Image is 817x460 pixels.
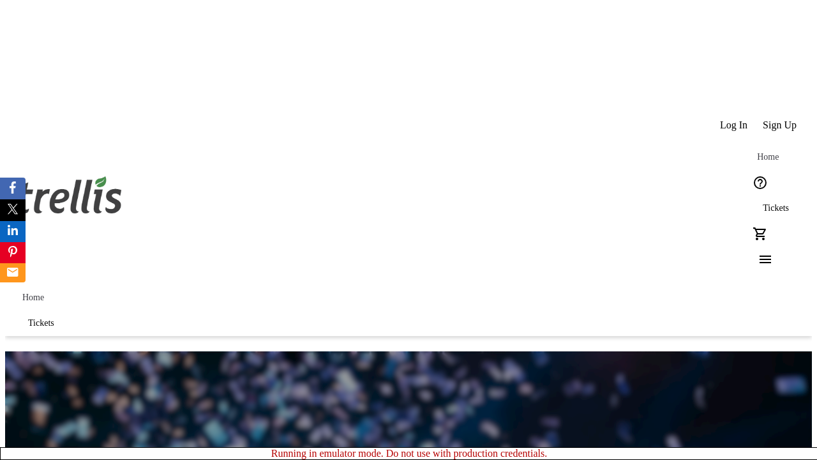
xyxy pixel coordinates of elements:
span: Home [757,152,779,162]
span: Tickets [763,203,789,213]
a: Home [13,285,54,310]
span: Tickets [28,318,54,328]
a: Tickets [747,195,804,221]
button: Log In [712,112,755,138]
span: Sign Up [763,119,797,131]
button: Menu [747,247,773,272]
img: Orient E2E Organization eyCYpTSahW's Logo [13,162,126,226]
span: Log In [720,119,747,131]
span: Home [22,293,44,303]
button: Help [747,170,773,195]
button: Cart [747,221,773,247]
a: Tickets [13,310,70,336]
button: Sign Up [755,112,804,138]
a: Home [747,144,788,170]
